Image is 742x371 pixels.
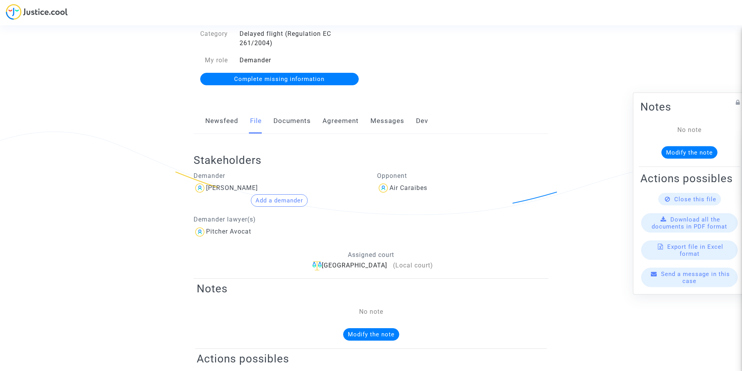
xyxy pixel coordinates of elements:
img: icon-user.svg [377,182,390,194]
img: jc-logo.svg [6,4,68,20]
div: No note [208,307,534,316]
p: Demander [194,171,365,181]
div: No note [652,125,727,134]
h2: Notes [640,100,738,113]
a: Dev [416,108,428,134]
div: My role [188,56,234,65]
a: Agreement [323,108,359,134]
div: Demander [234,56,371,65]
div: [PERSON_NAME] [206,184,258,192]
span: (Local court) [393,262,433,269]
p: Demander lawyer(s) [194,215,365,224]
button: Modify the note [343,328,399,341]
button: Add a demander [251,194,308,207]
a: Newsfeed [205,108,238,134]
p: Assigned court [194,250,548,260]
img: icon-faciliter-sm.svg [312,261,322,271]
div: Category [188,29,234,48]
button: Modify the note [661,146,717,158]
span: Close this file [674,195,716,202]
a: Messages [370,108,404,134]
h2: Actions possibles [640,171,738,185]
a: Documents [273,108,311,134]
img: icon-user.svg [194,182,206,194]
div: [GEOGRAPHIC_DATA] [194,261,548,271]
h2: Actions possibles [197,352,545,366]
h2: Notes [197,282,545,295]
div: Pitcher Avocat [206,228,251,235]
span: Download all the documents in PDF format [652,216,727,230]
img: icon-user.svg [194,226,206,238]
span: Export file in Excel format [667,243,723,257]
div: Delayed flight (Regulation EC 261/2004) [234,29,371,48]
h2: Stakeholders [194,153,554,167]
span: Send a message in this case [661,270,730,284]
div: Air Caraibes [390,184,427,192]
p: Opponent [377,171,549,181]
span: Complete missing information [234,76,324,83]
a: File [250,108,262,134]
